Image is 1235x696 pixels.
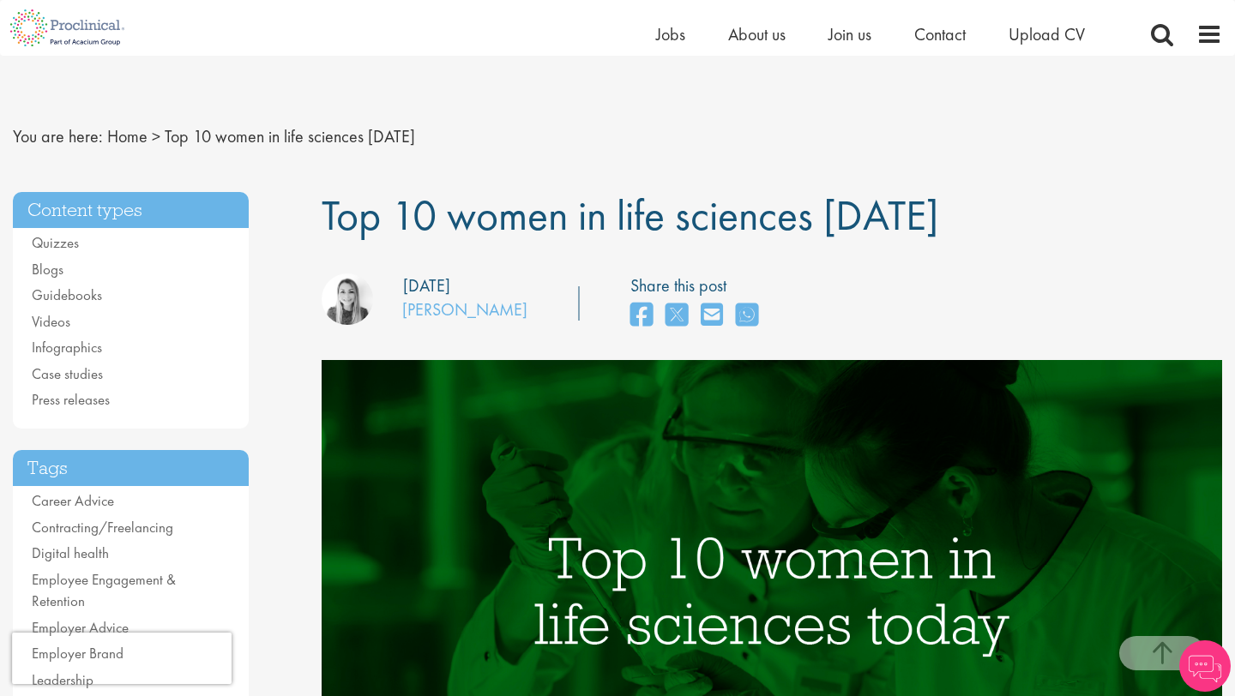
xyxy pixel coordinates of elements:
[32,518,173,537] a: Contracting/Freelancing
[32,570,176,611] a: Employee Engagement & Retention
[32,233,79,252] a: Quizzes
[666,297,688,334] a: share on twitter
[32,491,114,510] a: Career Advice
[1009,23,1085,45] a: Upload CV
[13,125,103,147] span: You are here:
[107,125,148,147] a: breadcrumb link
[165,125,415,147] span: Top 10 women in life sciences [DATE]
[914,23,966,45] a: Contact
[322,273,373,325] img: Hannah Burke
[728,23,786,45] a: About us
[32,543,109,562] a: Digital health
[32,285,102,304] a: Guidebooks
[1179,640,1231,692] img: Chatbot
[828,23,871,45] a: Join us
[152,125,160,147] span: >
[656,23,685,45] a: Jobs
[12,633,232,684] iframe: reCAPTCHA
[32,390,110,409] a: Press releases
[32,364,103,383] a: Case studies
[32,312,70,331] a: Videos
[402,298,527,321] a: [PERSON_NAME]
[13,450,249,487] h3: Tags
[13,192,249,229] h3: Content types
[32,260,63,279] a: Blogs
[630,297,653,334] a: share on facebook
[403,273,450,298] div: [DATE]
[32,338,102,357] a: Infographics
[32,618,129,637] a: Employer Advice
[701,297,723,334] a: share on email
[736,297,758,334] a: share on whats app
[322,188,938,243] span: Top 10 women in life sciences [DATE]
[630,273,767,298] label: Share this post
[32,670,93,689] a: Leadership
